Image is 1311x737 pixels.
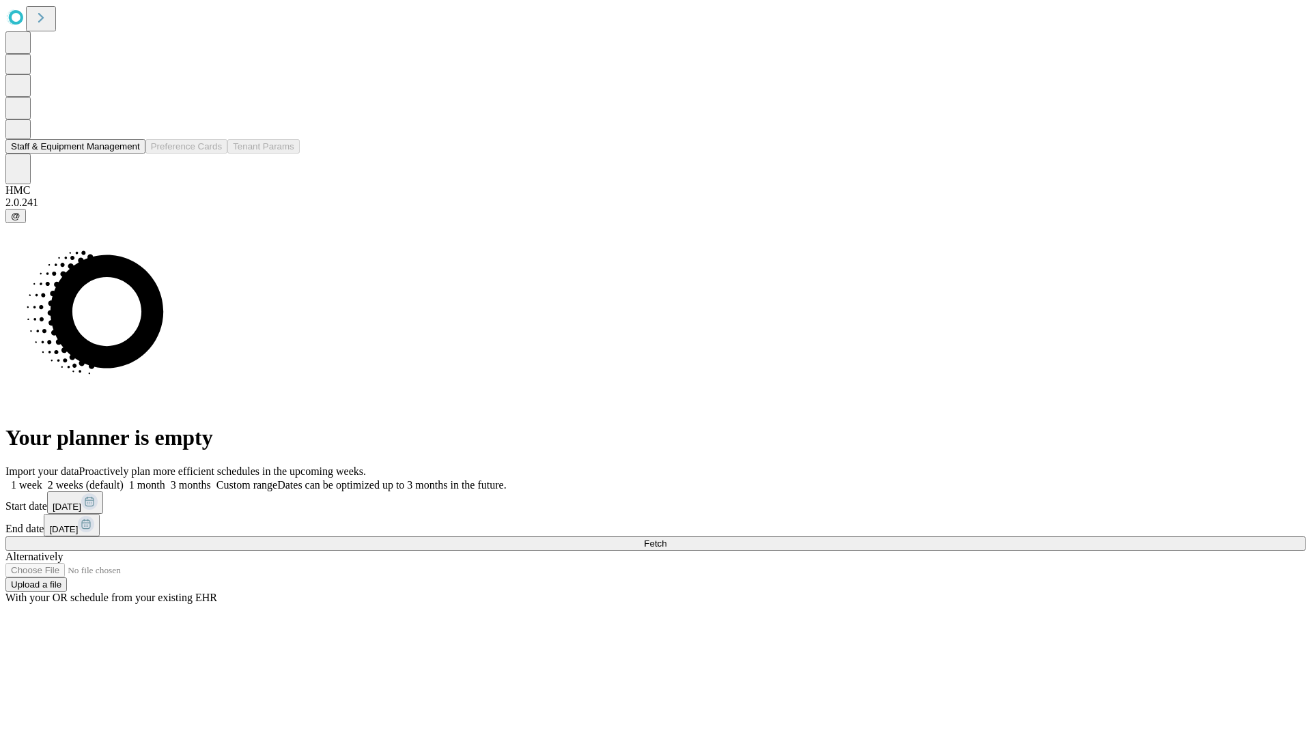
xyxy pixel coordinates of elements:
button: Preference Cards [145,139,227,154]
span: Import your data [5,465,79,477]
button: Staff & Equipment Management [5,139,145,154]
button: [DATE] [47,491,103,514]
h1: Your planner is empty [5,425,1306,450]
span: Custom range [216,479,277,491]
span: 1 week [11,479,42,491]
button: Upload a file [5,577,67,592]
span: Proactively plan more efficient schedules in the upcoming weeks. [79,465,366,477]
span: [DATE] [53,502,81,512]
button: Tenant Params [227,139,300,154]
span: 3 months [171,479,211,491]
span: 1 month [129,479,165,491]
span: Fetch [644,538,666,549]
div: 2.0.241 [5,197,1306,209]
span: With your OR schedule from your existing EHR [5,592,217,603]
div: End date [5,514,1306,536]
span: @ [11,211,20,221]
span: [DATE] [49,524,78,534]
div: HMC [5,184,1306,197]
span: 2 weeks (default) [48,479,124,491]
span: Dates can be optimized up to 3 months in the future. [277,479,506,491]
button: @ [5,209,26,223]
button: [DATE] [44,514,100,536]
div: Start date [5,491,1306,514]
button: Fetch [5,536,1306,551]
span: Alternatively [5,551,63,562]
